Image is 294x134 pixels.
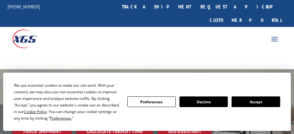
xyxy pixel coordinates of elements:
a: [PHONE_NUMBER] [8,3,40,10]
div: We use essential cookies to make our site work. With your consent, we may also use non-essential ... [14,82,120,121]
button: Accept [232,96,280,107]
span: Cookie Policy [24,109,47,114]
span: Preferences [50,116,71,121]
div: Cookie Consent Prompt [3,73,291,131]
button: Decline [179,96,228,107]
a: Customer Portal [205,13,286,27]
button: Preferences [127,96,176,107]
